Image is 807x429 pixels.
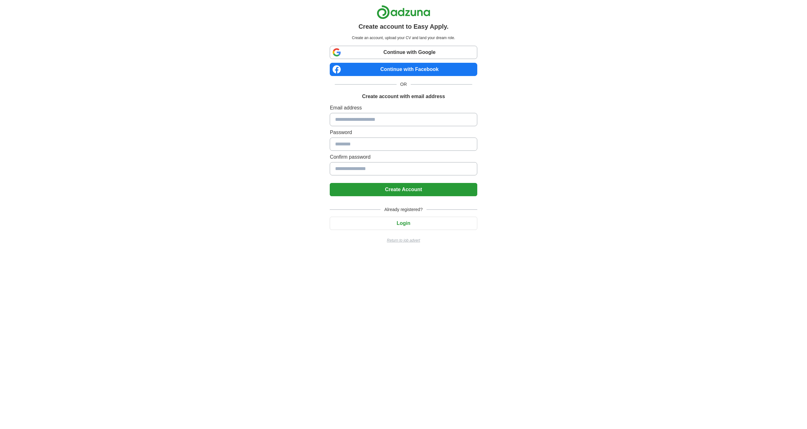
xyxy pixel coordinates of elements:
[330,63,477,76] a: Continue with Facebook
[330,217,477,230] button: Login
[397,81,411,88] span: OR
[330,238,477,243] a: Return to job advert
[330,220,477,226] a: Login
[330,183,477,196] button: Create Account
[380,206,426,213] span: Already registered?
[330,104,477,112] label: Email address
[330,153,477,161] label: Confirm password
[377,5,430,19] img: Adzuna logo
[358,22,449,31] h1: Create account to Easy Apply.
[330,129,477,136] label: Password
[331,35,476,41] p: Create an account, upload your CV and land your dream role.
[362,93,445,100] h1: Create account with email address
[330,46,477,59] a: Continue with Google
